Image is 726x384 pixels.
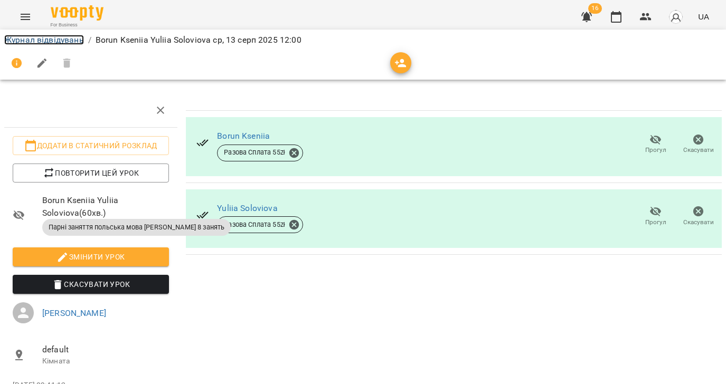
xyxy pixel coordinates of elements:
div: Разова Сплата 55zł [217,145,303,161]
a: Журнал відвідувань [4,35,84,45]
p: Borun Kseniia Yuliia Soloviova ср, 13 серп 2025 12:00 [96,34,301,46]
p: Кімната [42,356,169,367]
button: Скасувати [677,201,720,231]
button: Змінити урок [13,247,169,266]
span: Скасувати [683,146,714,155]
button: Прогул [634,201,677,231]
button: Menu [13,4,38,30]
button: Скасувати Урок [13,275,169,294]
span: Разова Сплата 55 zł [218,220,291,229]
span: default [42,343,169,356]
div: Разова Сплата 55zł [217,216,303,233]
a: Borun Kseniia [217,131,270,141]
span: Парні заняття польська мова [PERSON_NAME] 8 занять [42,223,231,232]
span: Скасувати [683,218,714,227]
li: / [88,34,91,46]
span: Скасувати Урок [21,278,161,291]
a: [PERSON_NAME] [42,308,106,318]
img: avatar_s.png [668,9,683,24]
span: Borun Kseniia Yuliia Soloviova ( 60 хв. ) [42,194,169,219]
button: Скасувати [677,130,720,159]
span: 16 [588,3,602,14]
button: UA [694,7,713,26]
span: For Business [51,22,103,28]
span: UA [698,11,709,22]
span: Повторити цей урок [21,167,161,179]
span: Змінити урок [21,251,161,263]
span: Прогул [645,146,666,155]
span: Додати в статичний розклад [21,139,161,152]
span: Разова Сплата 55 zł [218,148,291,157]
nav: breadcrumb [4,34,722,46]
button: Прогул [634,130,677,159]
button: Додати в статичний розклад [13,136,169,155]
a: Yuliia Soloviova [217,203,277,213]
button: Повторити цей урок [13,164,169,183]
img: Voopty Logo [51,5,103,21]
span: Прогул [645,218,666,227]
